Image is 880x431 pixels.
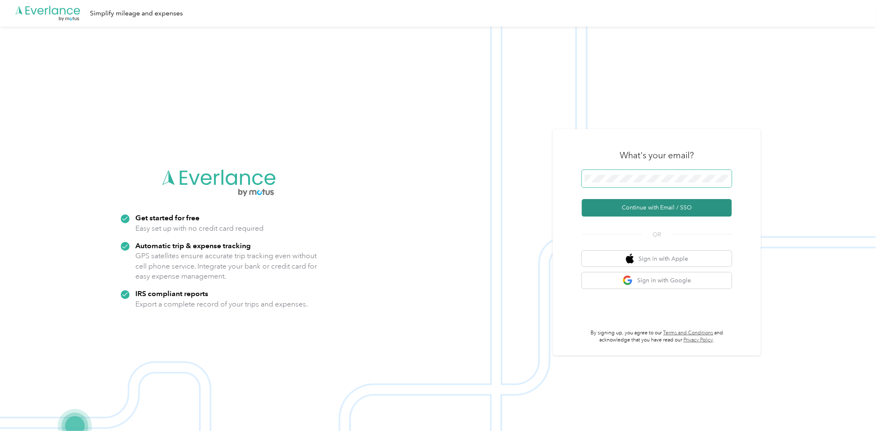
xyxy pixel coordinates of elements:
[90,8,183,19] div: Simplify mileage and expenses
[582,251,732,267] button: apple logoSign in with Apple
[135,241,251,250] strong: Automatic trip & expense tracking
[683,337,713,343] a: Privacy Policy
[135,223,264,234] p: Easy set up with no credit card required
[642,230,671,239] span: OR
[620,149,694,161] h3: What's your email?
[135,289,208,298] strong: IRS compliant reports
[135,213,199,222] strong: Get started for free
[623,275,633,286] img: google logo
[135,299,308,309] p: Export a complete record of your trips and expenses.
[582,199,732,217] button: Continue with Email / SSO
[582,272,732,289] button: google logoSign in with Google
[135,251,317,282] p: GPS satellites ensure accurate trip tracking even without cell phone service. Integrate your bank...
[663,330,713,336] a: Terms and Conditions
[626,254,634,264] img: apple logo
[582,329,732,344] p: By signing up, you agree to our and acknowledge that you have read our .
